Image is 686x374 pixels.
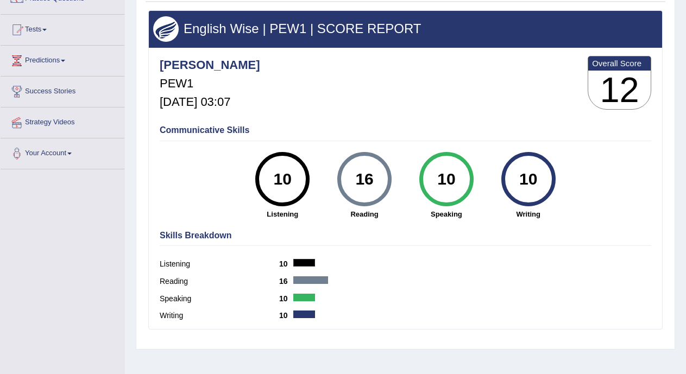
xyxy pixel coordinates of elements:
[160,231,651,240] h4: Skills Breakdown
[329,209,400,219] strong: Reading
[1,77,124,104] a: Success Stories
[592,59,647,68] b: Overall Score
[160,125,651,135] h4: Communicative Skills
[1,138,124,166] a: Your Account
[1,15,124,42] a: Tests
[1,46,124,73] a: Predictions
[160,293,279,305] label: Speaking
[247,209,318,219] strong: Listening
[279,277,293,286] b: 16
[279,259,293,268] b: 10
[160,77,260,90] h5: PEW1
[1,107,124,135] a: Strategy Videos
[160,96,260,109] h5: [DATE] 03:07
[426,156,466,202] div: 10
[411,209,482,219] strong: Speaking
[588,71,651,110] h3: 12
[153,22,658,36] h3: English Wise | PEW1 | SCORE REPORT
[344,156,384,202] div: 16
[160,258,279,270] label: Listening
[263,156,303,202] div: 10
[153,16,179,42] img: wings.png
[279,294,293,303] b: 10
[279,311,293,320] b: 10
[493,209,564,219] strong: Writing
[160,276,279,287] label: Reading
[160,310,279,321] label: Writing
[160,59,260,72] h4: [PERSON_NAME]
[508,156,548,202] div: 10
